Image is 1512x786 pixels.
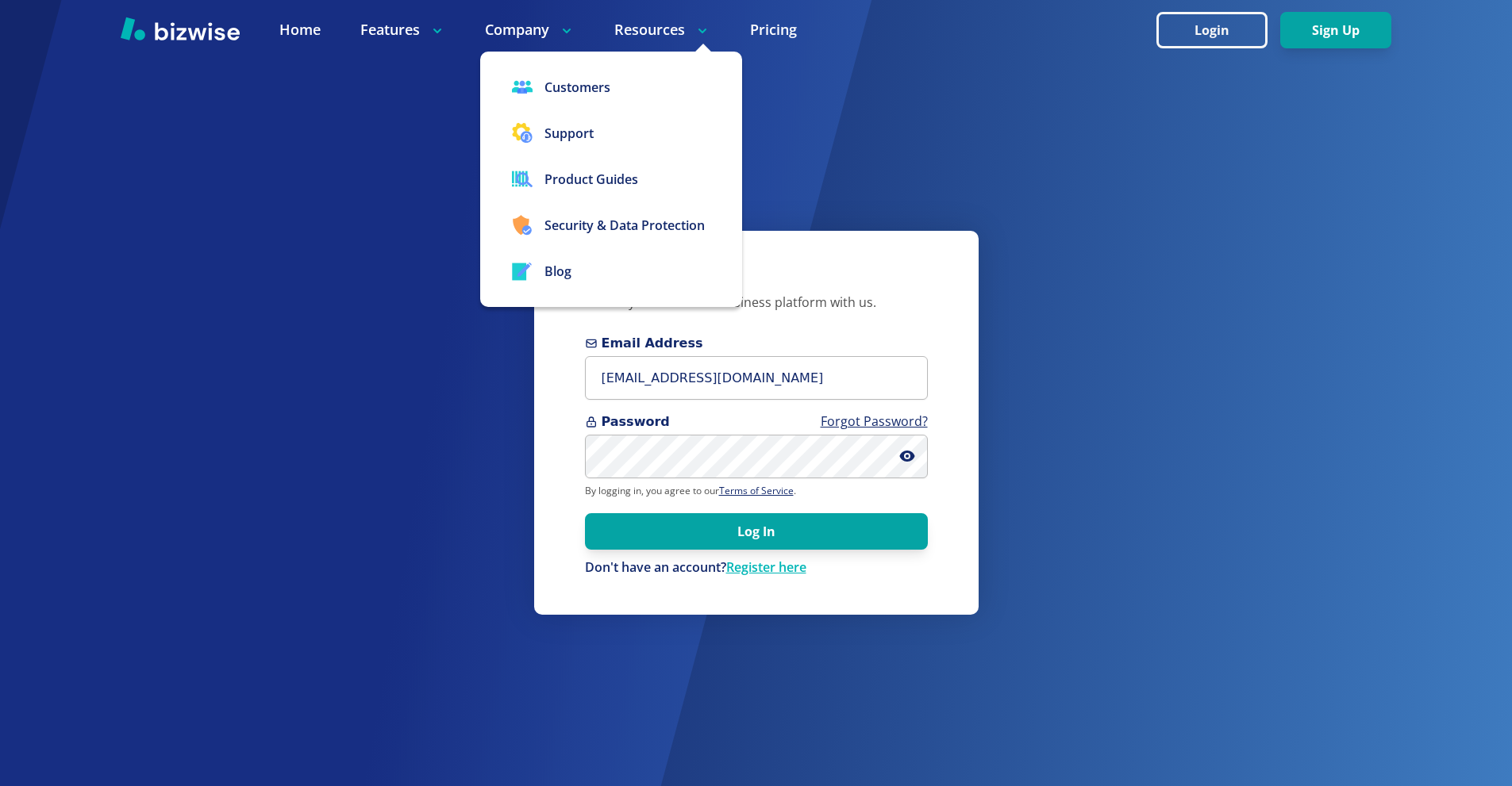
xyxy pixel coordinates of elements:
p: Company [485,20,575,40]
p: Resources [614,20,710,40]
a: Terms of Service [719,484,794,497]
div: Don't have an account?Register here [585,559,928,577]
button: Login [1156,12,1268,48]
button: Support [480,110,742,156]
a: Register here [726,558,806,576]
input: you@example.com [585,356,928,400]
button: Sign Up [1280,12,1391,48]
img: Bizwise Logo [121,17,240,40]
span: Password [585,412,928,431]
a: Security & Data Protection [480,202,742,248]
a: Product Guides [480,156,742,202]
p: Features [360,20,445,40]
a: Forgot Password? [821,412,928,430]
p: Don't have an account? [585,559,928,577]
a: Sign Up [1280,23,1391,38]
a: Home [279,20,321,40]
a: Login [1156,23,1280,38]
a: Pricing [750,20,797,40]
a: Customers [480,64,742,110]
span: Email Address [585,334,928,353]
h3: Log In [585,269,928,295]
p: Access your all-in-one business platform with us. [585,294,928,312]
button: Log In [585,513,928,550]
p: By logging in, you agree to our . [585,485,928,497]
a: Blog [480,248,742,294]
